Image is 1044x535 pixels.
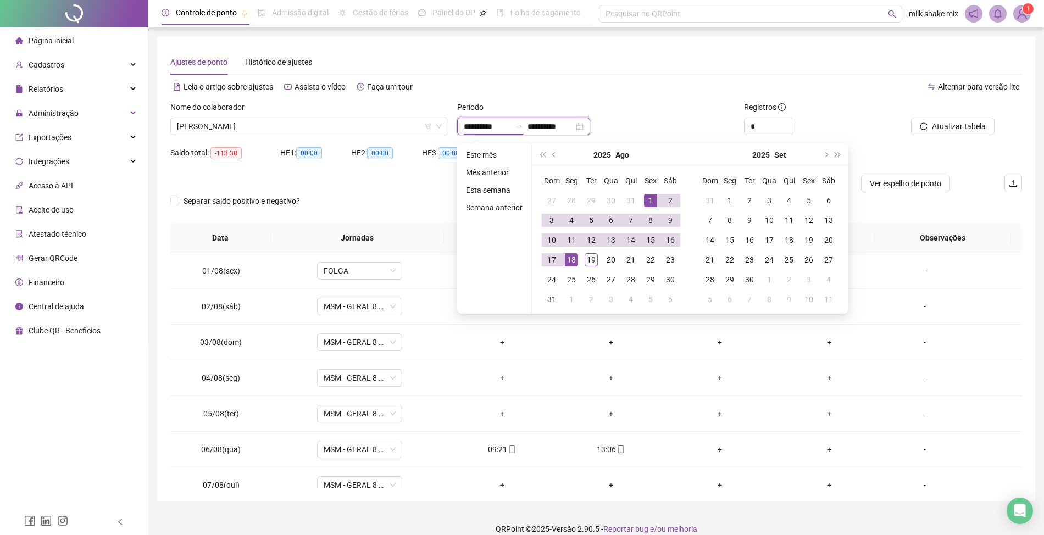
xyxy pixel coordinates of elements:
li: Semana anterior [462,201,527,214]
li: Mês anterior [462,166,527,179]
div: 15 [723,233,736,247]
td: 2025-09-15 [720,230,740,250]
td: 2025-08-21 [621,250,641,270]
td: 2025-10-07 [740,289,759,309]
button: year panel [752,144,770,166]
div: 20 [822,233,835,247]
td: 2025-08-02 [660,191,680,210]
th: Sáb [660,171,680,191]
div: 31 [703,194,717,207]
div: 6 [664,293,677,306]
div: 17 [545,253,558,266]
div: 24 [545,273,558,286]
div: 5 [644,293,657,306]
span: file [15,85,23,93]
button: Ver espelho de ponto [861,175,950,192]
span: Central de ajuda [29,302,84,311]
td: 2025-09-29 [720,270,740,289]
span: Aceite de uso [29,205,74,214]
td: 2025-09-07 [700,210,720,230]
td: 2025-08-23 [660,250,680,270]
span: info-circle [778,103,786,111]
td: 2025-09-20 [819,230,838,250]
td: 2025-08-09 [660,210,680,230]
td: 2025-09-16 [740,230,759,250]
div: 31 [545,293,558,306]
td: 2025-09-03 [601,289,621,309]
td: 2025-09-06 [819,191,838,210]
span: 00:00 [367,147,393,159]
div: 29 [644,273,657,286]
button: year panel [593,144,611,166]
div: 7 [703,214,717,227]
div: 11 [822,293,835,306]
td: 2025-08-06 [601,210,621,230]
td: 2025-09-12 [799,210,819,230]
div: 10 [545,233,558,247]
div: + [456,372,547,384]
span: pushpin [480,10,486,16]
div: 23 [664,253,677,266]
span: MSM - GERAL 8 HORAS [324,298,396,315]
div: 1 [723,194,736,207]
td: 2025-10-01 [759,270,779,289]
td: 2025-08-03 [542,210,562,230]
th: Entrada 1 [444,223,552,253]
td: 2025-09-04 [779,191,799,210]
div: 22 [723,253,736,266]
td: 2025-10-03 [799,270,819,289]
span: home [15,37,23,44]
td: 2025-09-03 [759,191,779,210]
button: Atualizar tabela [911,118,995,135]
td: 2025-09-11 [779,210,799,230]
th: Ter [740,171,759,191]
td: 2025-09-08 [720,210,740,230]
th: Observações [874,223,1011,253]
div: + [565,336,657,348]
span: gift [15,327,23,335]
td: 2025-10-10 [799,289,819,309]
span: swap [928,83,935,91]
span: MSM - GERAL 8 HORAS [324,405,396,422]
span: upload [1009,179,1018,188]
th: Data [170,223,271,253]
td: 2025-09-19 [799,230,819,250]
span: MSM - GERAL 8 HORAS [324,334,396,350]
th: Seg [720,171,740,191]
div: 6 [604,214,618,227]
span: Integrações [29,157,69,166]
span: file-text [173,83,181,91]
td: 2025-08-28 [621,270,641,289]
div: 15 [644,233,657,247]
li: Esta semana [462,183,527,197]
div: 2 [782,273,796,286]
div: 30 [604,194,618,207]
td: 2025-09-01 [720,191,740,210]
div: 17 [763,233,776,247]
div: 1 [763,273,776,286]
span: Cadastros [29,60,64,69]
div: 24 [763,253,776,266]
span: milk shake mix [909,8,958,20]
span: MSM - GERAL 8 HORAS [324,477,396,493]
button: super-prev-year [536,144,548,166]
span: 1 [1026,5,1030,13]
th: Sex [641,171,660,191]
th: Ter [581,171,601,191]
td: 2025-09-04 [621,289,641,309]
td: 2025-09-14 [700,230,720,250]
span: Ver espelho de ponto [870,177,941,190]
span: Histórico de ajustes [245,58,312,66]
th: Seg [562,171,581,191]
div: 9 [664,214,677,227]
td: 2025-08-22 [641,250,660,270]
td: 2025-09-28 [700,270,720,289]
td: 2025-09-30 [740,270,759,289]
div: 10 [763,214,776,227]
span: dashboard [418,9,426,16]
span: Registros [744,101,786,113]
span: 01/08(sex) [202,266,240,275]
td: 2025-09-22 [720,250,740,270]
span: file-done [258,9,265,16]
label: Período [457,101,491,113]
